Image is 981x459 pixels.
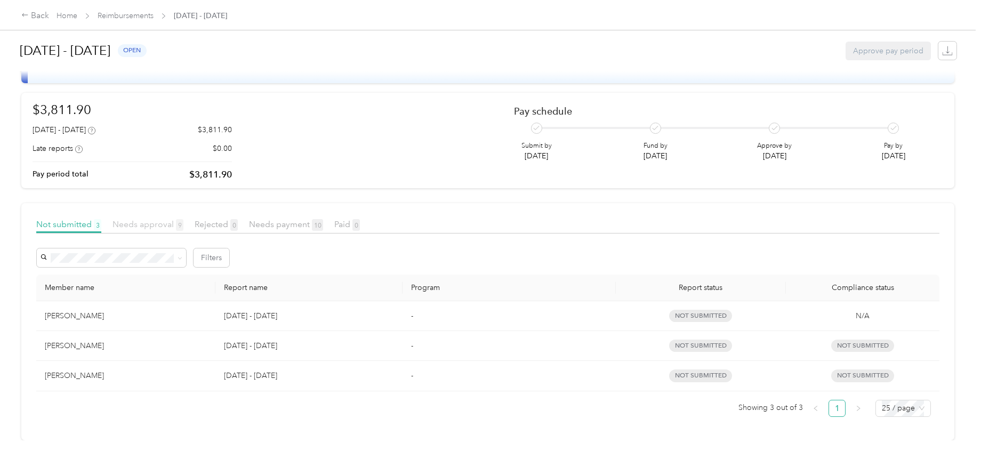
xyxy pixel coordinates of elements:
[45,370,207,382] div: [PERSON_NAME]
[45,310,207,322] div: [PERSON_NAME]
[403,361,616,391] td: -
[33,100,232,119] h1: $3,811.90
[198,124,232,135] p: $3,811.90
[249,219,323,229] span: Needs payment
[521,141,552,151] p: Submit by
[213,143,232,154] p: $0.00
[215,275,403,301] th: Report name
[224,310,395,322] p: [DATE] - [DATE]
[757,150,792,162] p: [DATE]
[875,400,931,417] div: Page Size
[786,301,939,331] td: N/A
[644,141,668,151] p: Fund by
[57,11,77,20] a: Home
[521,150,552,162] p: [DATE]
[36,219,101,229] span: Not submitted
[403,301,616,331] td: -
[352,219,360,231] span: 0
[882,150,905,162] p: [DATE]
[94,219,101,231] span: 3
[794,283,931,292] span: Compliance status
[882,141,905,151] p: Pay by
[829,400,846,417] li: 1
[194,248,229,267] button: Filters
[195,219,238,229] span: Rejected
[921,399,981,459] iframe: Everlance-gr Chat Button Frame
[757,141,792,151] p: Approve by
[882,400,924,416] span: 25 / page
[807,400,824,417] button: left
[174,10,227,21] span: [DATE] - [DATE]
[850,400,867,417] button: right
[831,340,894,352] span: Not submitted
[669,340,732,352] span: not submitted
[112,219,183,229] span: Needs approval
[230,219,238,231] span: 0
[224,340,395,352] p: [DATE] - [DATE]
[33,143,83,154] div: Late reports
[738,400,803,416] span: Showing 3 out of 3
[514,106,924,117] h2: Pay schedule
[98,11,154,20] a: Reimbursements
[624,283,778,292] span: Report status
[829,400,845,416] a: 1
[118,44,147,57] span: open
[176,219,183,231] span: 9
[21,10,49,22] div: Back
[312,219,323,231] span: 10
[807,400,824,417] li: Previous Page
[36,275,215,301] th: Member name
[850,400,867,417] li: Next Page
[403,275,616,301] th: Program
[831,369,894,382] span: Not submitted
[45,283,207,292] div: Member name
[33,124,95,135] div: [DATE] - [DATE]
[334,219,360,229] span: Paid
[189,168,232,181] p: $3,811.90
[669,310,732,322] span: not submitted
[20,38,110,63] h1: [DATE] - [DATE]
[45,340,207,352] div: [PERSON_NAME]
[644,150,668,162] p: [DATE]
[855,405,862,412] span: right
[224,370,395,382] p: [DATE] - [DATE]
[813,405,819,412] span: left
[33,168,89,180] p: Pay period total
[403,331,616,361] td: -
[669,369,732,382] span: not submitted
